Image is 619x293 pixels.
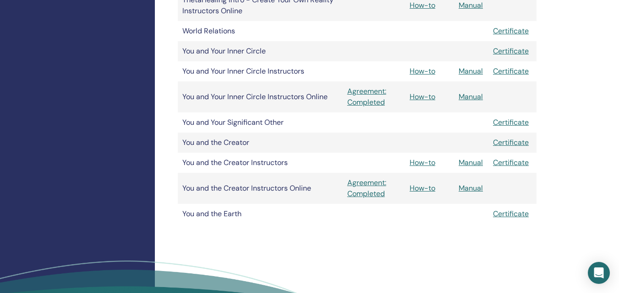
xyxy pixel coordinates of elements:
[493,158,529,167] a: Certificate
[410,92,435,101] a: How-to
[459,92,483,101] a: Manual
[178,41,343,61] td: You and Your Inner Circle
[347,86,400,108] a: Agreement: Completed
[493,66,529,76] a: Certificate
[493,46,529,56] a: Certificate
[178,112,343,133] td: You and Your Significant Other
[493,138,529,147] a: Certificate
[459,66,483,76] a: Manual
[459,158,483,167] a: Manual
[410,183,435,193] a: How-to
[588,262,610,284] div: Open Intercom Messenger
[178,153,343,173] td: You and the Creator Instructors
[178,204,343,224] td: You and the Earth
[178,61,343,81] td: You and Your Inner Circle Instructors
[178,133,343,153] td: You and the Creator
[410,0,435,10] a: How-to
[459,183,483,193] a: Manual
[347,177,400,199] a: Agreement: Completed
[493,117,529,127] a: Certificate
[493,26,529,36] a: Certificate
[178,173,343,204] td: You and the Creator Instructors Online
[410,66,435,76] a: How-to
[459,0,483,10] a: Manual
[410,158,435,167] a: How-to
[178,21,343,41] td: World Relations
[493,209,529,218] a: Certificate
[178,81,343,112] td: You and Your Inner Circle Instructors Online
